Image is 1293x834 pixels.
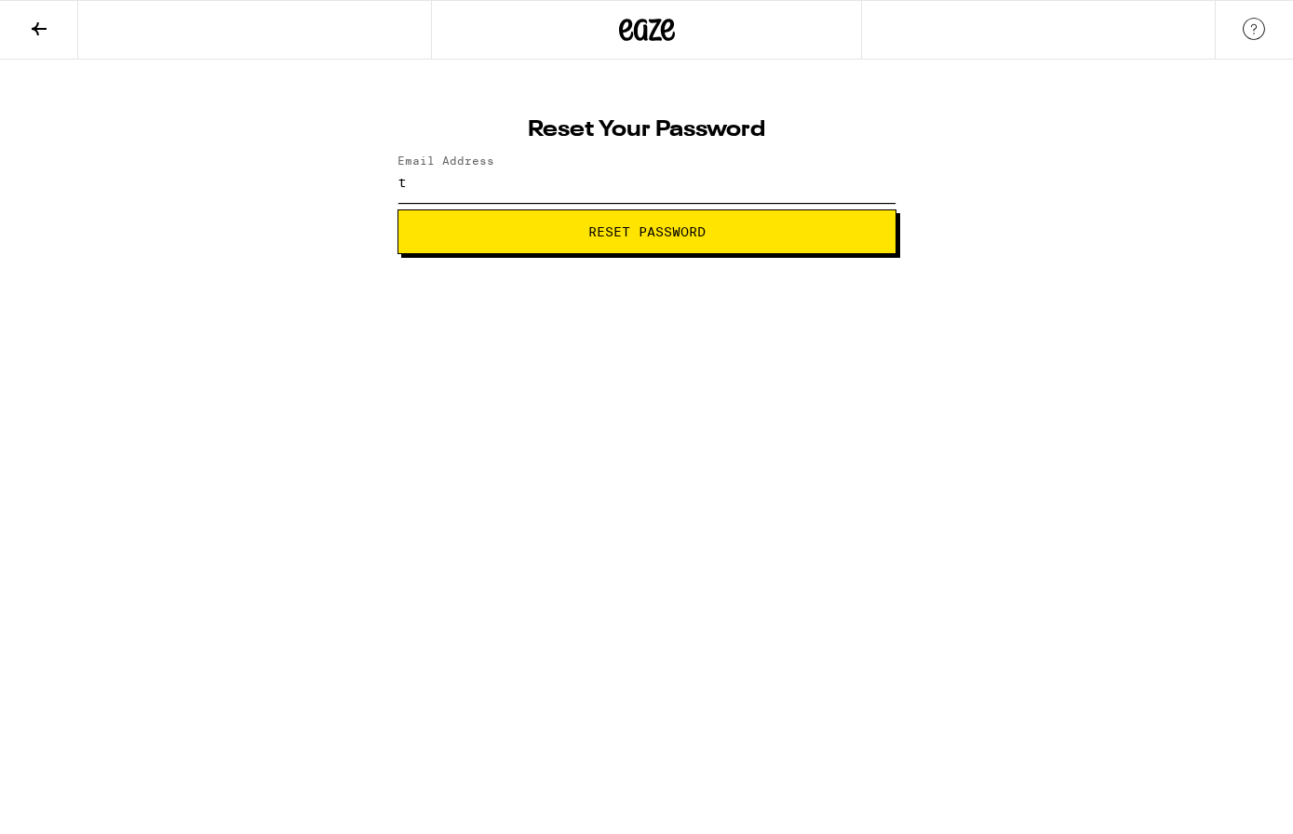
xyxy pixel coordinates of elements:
[397,161,896,203] input: Email Address
[397,155,494,167] label: Email Address
[11,13,134,28] span: Hi. Need any help?
[588,225,706,238] span: Reset Password
[397,119,896,141] h1: Reset Your Password
[397,209,896,254] button: Reset Password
